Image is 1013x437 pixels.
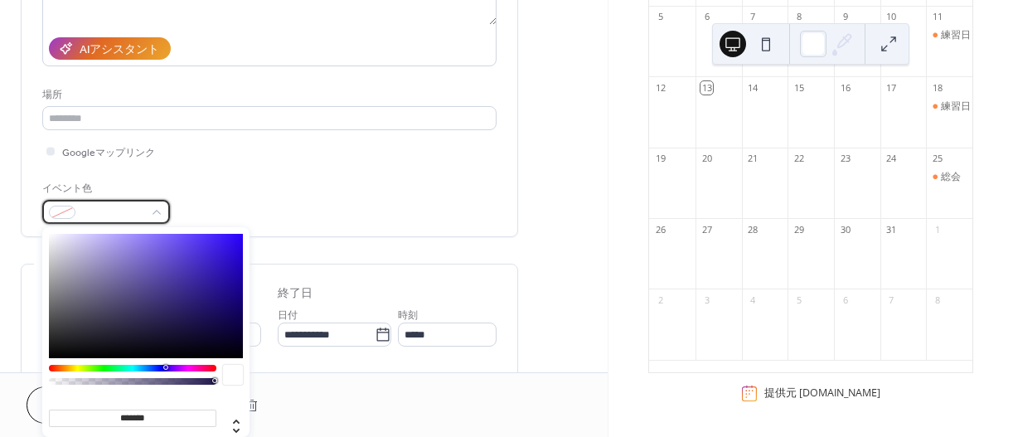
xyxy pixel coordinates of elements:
[42,180,167,197] div: イベント色
[747,153,759,165] div: 21
[654,11,666,23] div: 5
[700,153,713,165] div: 20
[931,223,943,235] div: 1
[654,81,666,94] div: 12
[747,294,759,306] div: 4
[885,11,898,23] div: 10
[926,170,972,184] div: 総会
[398,307,418,324] span: 時刻
[700,81,713,94] div: 13
[80,41,159,59] div: AIアシスタント
[931,81,943,94] div: 18
[700,11,713,23] div: 6
[839,81,851,94] div: 16
[792,81,805,94] div: 15
[839,223,851,235] div: 30
[926,100,972,114] div: 練習日
[926,28,972,42] div: 練習日
[42,86,493,104] div: 場所
[839,153,851,165] div: 23
[27,386,143,424] button: キャンセル
[654,153,666,165] div: 19
[747,81,759,94] div: 14
[62,144,155,162] span: Googleマップリンク
[941,28,971,42] div: 練習日
[941,100,971,114] div: 練習日
[49,37,171,60] button: AIアシスタント
[747,223,759,235] div: 28
[654,223,666,235] div: 26
[839,294,851,306] div: 6
[747,11,759,23] div: 7
[792,11,805,23] div: 8
[885,294,898,306] div: 7
[941,170,961,184] div: 総会
[764,386,880,401] div: 提供元
[885,81,898,94] div: 17
[885,153,898,165] div: 24
[792,294,805,306] div: 5
[931,11,943,23] div: 11
[654,294,666,306] div: 2
[885,223,898,235] div: 31
[792,153,805,165] div: 22
[700,294,713,306] div: 3
[839,11,851,23] div: 9
[278,307,298,324] span: 日付
[931,153,943,165] div: 25
[792,223,805,235] div: 29
[799,386,880,400] a: [DOMAIN_NAME]
[278,285,313,303] div: 終了日
[931,294,943,306] div: 8
[700,223,713,235] div: 27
